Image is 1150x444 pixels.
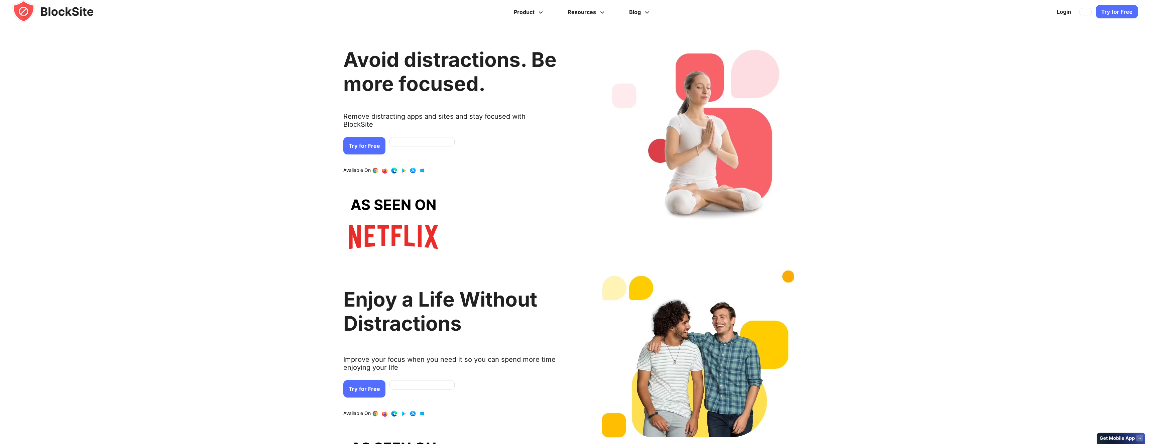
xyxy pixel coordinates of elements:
[343,355,557,377] text: Improve your focus when you need it so you can spend more time enjoying your life
[343,287,557,335] h2: Enjoy a Life Without Distractions
[1053,4,1075,20] a: Login
[343,380,385,398] a: Try for Free
[343,112,557,134] text: Remove distracting apps and sites and stay focused with BlockSite
[343,410,371,417] text: Available On
[1096,5,1138,19] a: Try for Free
[343,167,371,174] text: Available On
[343,47,557,96] h1: Avoid distractions. Be more focused.
[343,137,385,154] a: Try for Free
